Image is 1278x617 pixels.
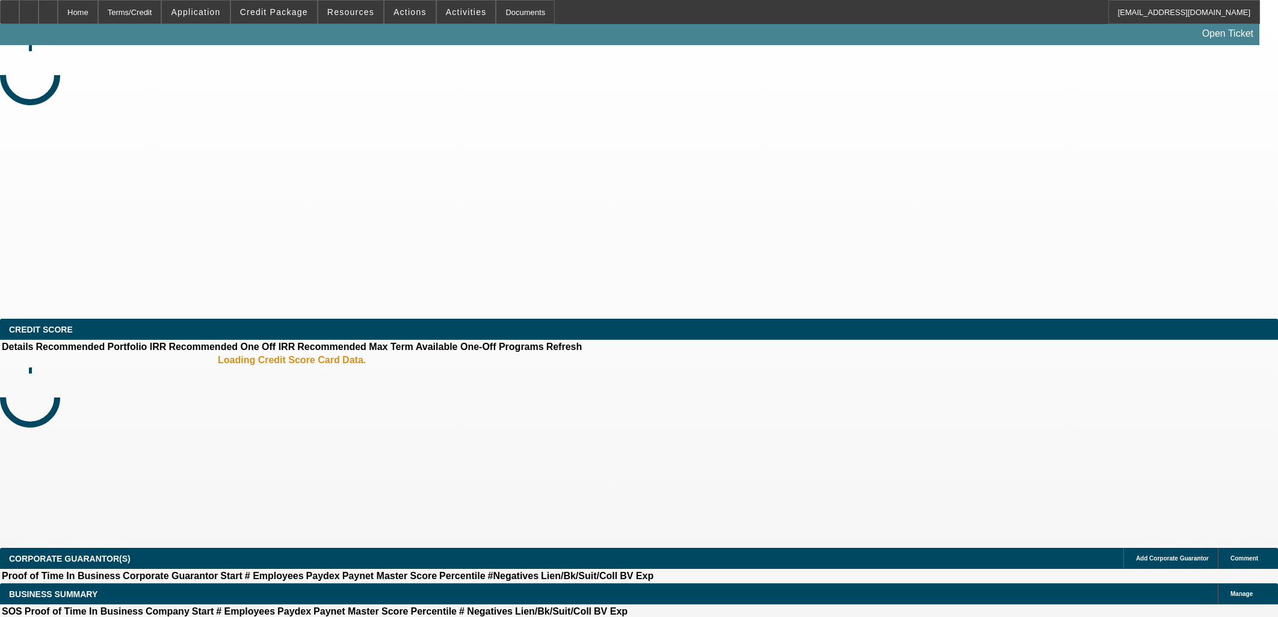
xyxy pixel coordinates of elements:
span: CREDIT SCORE [9,325,73,334]
b: # Negatives [459,606,513,616]
span: BUSINESS SUMMARY [9,589,97,599]
button: Activities [437,1,496,23]
b: #Negatives [488,571,539,581]
span: Actions [394,7,427,17]
b: # Employees [245,571,304,581]
th: Refresh [546,341,583,353]
th: Recommended One Off IRR [168,341,295,353]
span: Add Corporate Guarantor [1136,555,1209,562]
b: Lien/Bk/Suit/Coll [515,606,591,616]
b: Loading Credit Score Card Data. [218,355,366,366]
button: Credit Package [231,1,317,23]
th: Recommended Portfolio IRR [35,341,167,353]
th: Proof of Time In Business [1,570,121,582]
b: Percentile [439,571,485,581]
b: BV Exp [594,606,628,616]
b: Start [220,571,242,581]
span: CORPORATE GUARANTOR(S) [9,554,131,563]
span: Activities [446,7,487,17]
button: Application [162,1,229,23]
b: # Employees [216,606,275,616]
th: Available One-Off Programs [415,341,545,353]
th: Recommended Max Term [297,341,414,353]
span: Resources [327,7,374,17]
b: BV Exp [620,571,653,581]
span: Comment [1230,555,1258,562]
b: Start [192,606,214,616]
th: Details [1,341,34,353]
b: Paydex [306,571,340,581]
span: Credit Package [240,7,308,17]
b: Lien/Bk/Suit/Coll [541,571,617,581]
b: Paynet Master Score [342,571,437,581]
button: Actions [384,1,436,23]
span: Application [171,7,220,17]
button: Resources [318,1,383,23]
b: Corporate Guarantor [123,571,218,581]
span: Manage [1230,591,1253,597]
b: Paydex [277,606,311,616]
a: Open Ticket [1197,23,1258,44]
b: Percentile [411,606,457,616]
b: Paynet Master Score [313,606,408,616]
b: Company [146,606,190,616]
